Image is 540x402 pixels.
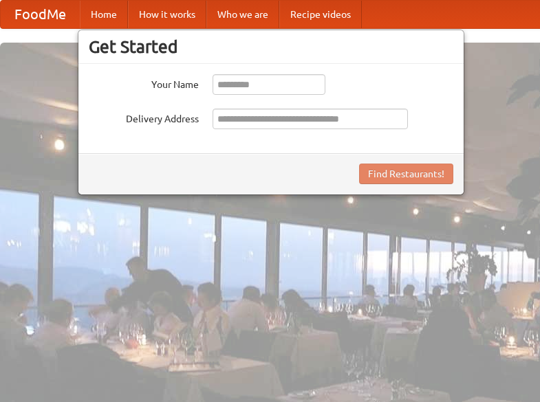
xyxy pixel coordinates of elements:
[206,1,279,28] a: Who we are
[89,74,199,91] label: Your Name
[89,36,453,57] h3: Get Started
[359,164,453,184] button: Find Restaurants!
[279,1,362,28] a: Recipe videos
[89,109,199,126] label: Delivery Address
[1,1,80,28] a: FoodMe
[80,1,128,28] a: Home
[128,1,206,28] a: How it works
